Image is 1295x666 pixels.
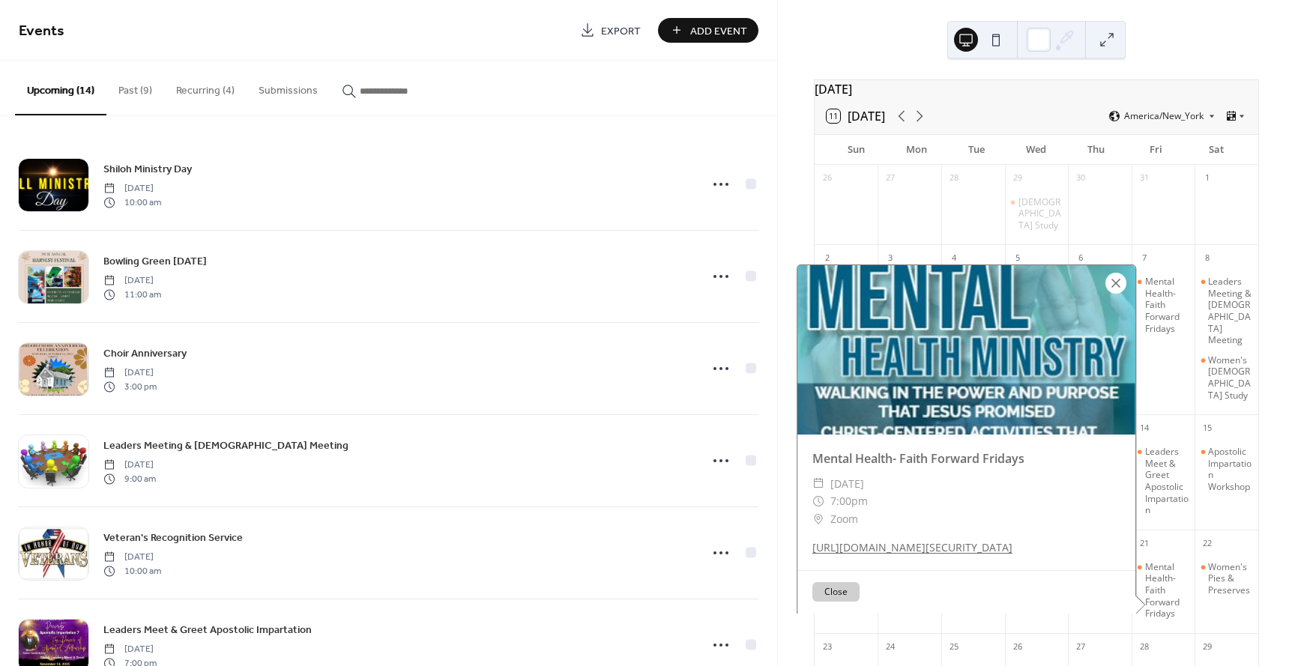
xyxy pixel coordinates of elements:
span: [DATE] [103,182,161,196]
div: 23 [819,638,836,655]
div: 3 [882,249,899,266]
button: Add Event [658,18,758,43]
div: Fri [1126,135,1186,165]
div: Apostolic Impartation Workshop [1208,446,1252,492]
span: Export [601,23,641,39]
div: Leaders Meet & Greet Apostolic Impartation [1132,446,1195,516]
span: 10:00 am [103,196,161,209]
span: Veteran's Recognition Service [103,530,243,546]
div: Women's Pies & Preserves [1195,561,1258,596]
div: 8 [1199,249,1216,266]
a: Veteran's Recognition Service [103,529,243,546]
span: 7:00pm [830,492,868,510]
a: Leaders Meeting & [DEMOGRAPHIC_DATA] Meeting [103,437,348,454]
div: [DEMOGRAPHIC_DATA] Study [1018,196,1063,231]
div: Wed [1006,135,1066,165]
div: 27 [882,170,899,187]
div: Mental Health- Faith Forward Fridays [1145,561,1189,620]
div: 15 [1199,420,1216,436]
span: Leaders Meet & Greet Apostolic Impartation [103,623,312,638]
div: Sun [827,135,887,165]
a: Choir Anniversary [103,345,187,362]
button: Close [812,582,860,602]
div: [DATE] [815,80,1258,98]
span: [DATE] [103,366,157,380]
button: Submissions [247,61,330,114]
div: Bible Study [1005,196,1069,231]
a: Export [569,18,652,43]
span: Choir Anniversary [103,346,187,362]
div: Leaders Meeting & Church Meeting [1195,276,1258,346]
div: 4 [946,249,962,266]
div: Women's Pies & Preserves [1208,561,1252,596]
div: 5 [1009,249,1026,266]
span: 10:00 am [103,564,161,578]
div: 6 [1072,249,1089,266]
div: Mental Health- Faith Forward Fridays [1132,561,1195,620]
div: ​ [812,475,824,493]
a: Shiloh Ministry Day [103,160,192,178]
div: Apostolic Impartation Workshop [1195,446,1258,492]
span: 11:00 am [103,288,161,301]
span: Shiloh Ministry Day [103,162,192,178]
span: America/New_York [1124,112,1204,121]
div: Mental Health- Faith Forward Fridays [797,449,1135,467]
span: [DATE] [103,551,161,564]
button: 11[DATE] [821,106,890,127]
span: [DATE] [103,274,161,288]
div: 7 [1136,249,1153,266]
span: 3:00 pm [103,380,157,393]
div: 26 [819,170,836,187]
div: ​ [812,510,824,528]
span: Bowling Green [DATE] [103,254,207,270]
div: Leaders Meet & Greet Apostolic Impartation [1145,446,1189,516]
div: 1 [1199,170,1216,187]
span: [DATE] [103,458,156,472]
button: Upcoming (14) [15,61,106,115]
div: 29 [1199,638,1216,655]
div: 27 [1072,638,1089,655]
div: ​ [812,492,824,510]
div: Mental Health- Faith Forward Fridays [1145,276,1189,334]
span: 9:00 am [103,472,156,485]
div: 31 [1136,170,1153,187]
div: 2 [819,249,836,266]
div: Thu [1066,135,1126,165]
div: Sat [1186,135,1246,165]
div: 24 [882,638,899,655]
div: 28 [1136,638,1153,655]
a: [URL][DOMAIN_NAME][SECURITY_DATA] [812,540,1012,554]
a: Leaders Meet & Greet Apostolic Impartation [103,621,312,638]
div: 25 [946,638,962,655]
div: 28 [946,170,962,187]
span: Leaders Meeting & [DEMOGRAPHIC_DATA] Meeting [103,438,348,454]
span: Zoom [830,510,858,528]
div: Leaders Meeting & [DEMOGRAPHIC_DATA] Meeting [1208,276,1252,346]
span: [DATE] [103,643,157,656]
div: Women's [DEMOGRAPHIC_DATA] Study [1208,354,1252,401]
div: Tue [947,135,1006,165]
span: [DATE] [830,475,864,493]
div: 30 [1072,170,1089,187]
button: Recurring (4) [164,61,247,114]
span: Add Event [690,23,747,39]
div: Mental Health- Faith Forward Fridays [1132,276,1195,334]
div: Women's Bible Study [1195,354,1258,401]
div: 29 [1009,170,1026,187]
div: 26 [1009,638,1026,655]
span: Events [19,16,64,46]
div: 22 [1199,535,1216,551]
button: Past (9) [106,61,164,114]
a: Bowling Green [DATE] [103,252,207,270]
div: Mon [887,135,947,165]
